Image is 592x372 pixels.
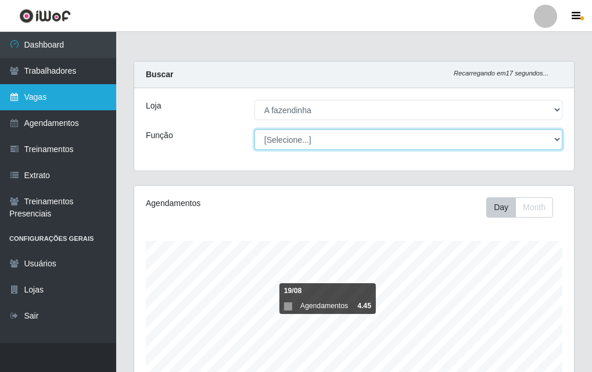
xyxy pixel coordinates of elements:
[146,129,173,142] label: Função
[146,197,309,210] div: Agendamentos
[486,197,516,218] button: Day
[454,70,548,77] i: Recarregando em 17 segundos...
[146,70,173,79] strong: Buscar
[486,197,553,218] div: First group
[19,9,71,23] img: CoreUI Logo
[146,100,161,112] label: Loja
[486,197,562,218] div: Toolbar with button groups
[515,197,553,218] button: Month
